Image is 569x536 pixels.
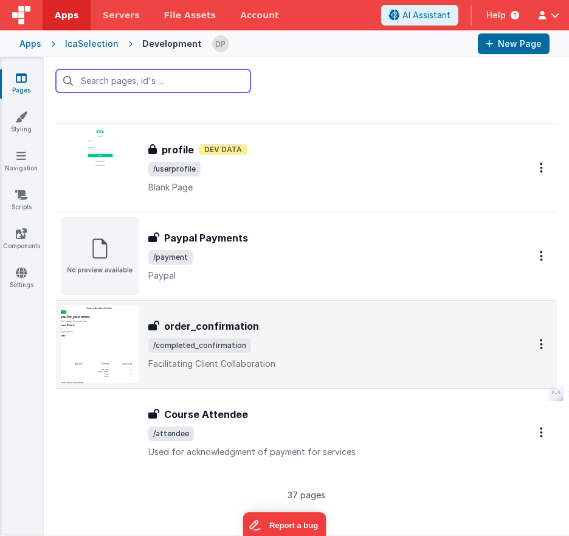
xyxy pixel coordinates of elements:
span: Apps [55,9,78,21]
button: New Page [478,33,550,54]
span: /attendee [148,426,194,441]
span: AI Assistant [402,9,450,21]
h3: Course Attendee [164,407,248,422]
span: Servers [103,9,139,21]
span: File Assets [164,9,216,21]
p: Facilitating Client Collaboration [148,358,501,370]
p: Paypal [148,270,501,282]
span: Help [486,9,506,21]
span: /completed_confirmation [148,338,251,353]
button: Options [533,332,552,357]
p: Blank Page [148,181,501,193]
button: Options [533,243,552,268]
span: /payment [148,250,193,265]
p: Used for acknowledgment of payment for services [148,446,501,458]
div: IcaSelection [65,38,119,50]
h3: order_confirmation [164,319,259,333]
span: Dev Data [199,144,247,155]
span: /userprofile [148,162,201,176]
p: 37 pages [56,489,557,501]
img: d6e3be1ce36d7fc35c552da2480304ca [212,35,229,52]
button: AI Assistant [381,5,458,26]
h3: profile [162,142,194,157]
button: Options [533,420,552,445]
h3: Paypal Payments [164,231,248,245]
button: Options [533,155,552,180]
div: Apps [19,38,41,50]
div: Development [142,38,202,50]
input: Search pages, id's ... [56,69,250,92]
